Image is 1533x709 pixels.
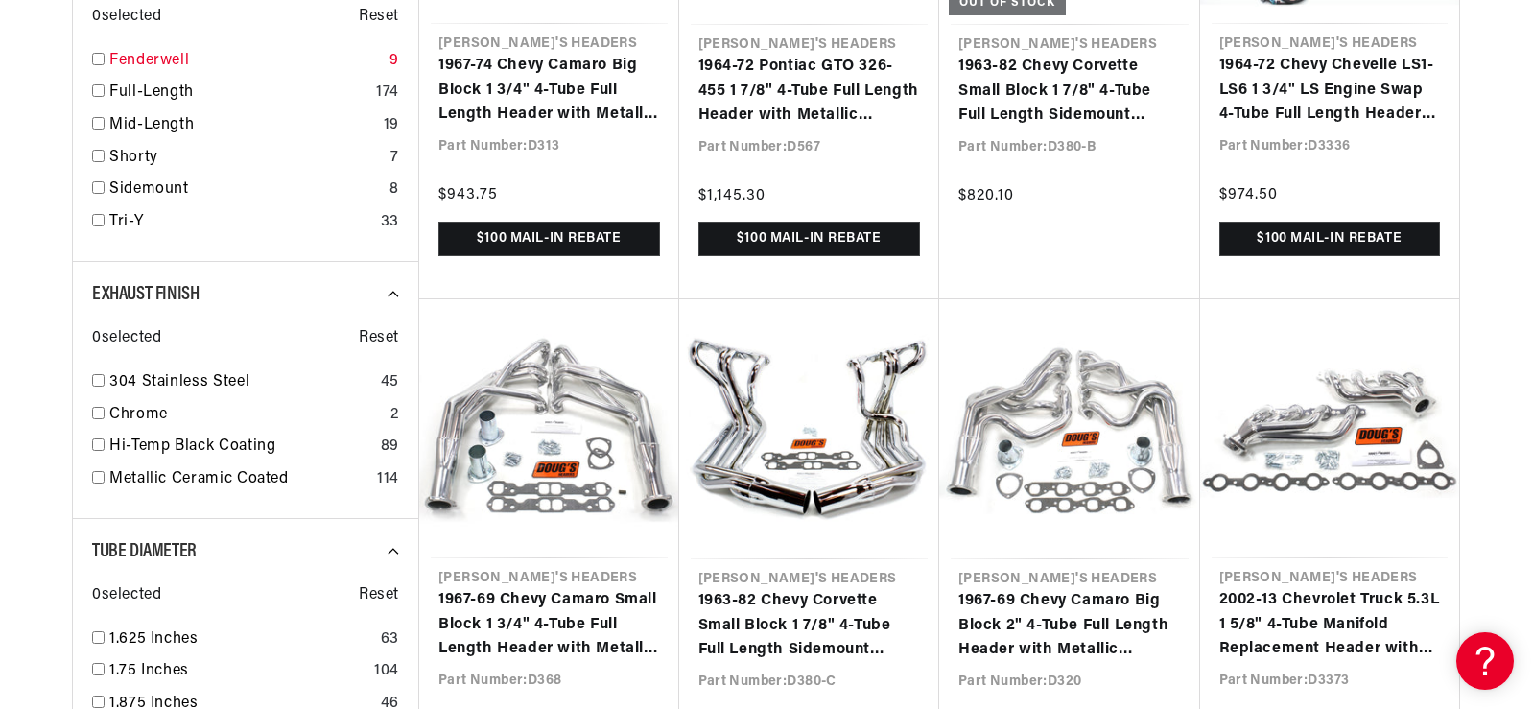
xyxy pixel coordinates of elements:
a: 1964-72 Chevy Chevelle LS1-LS6 1 3/4" LS Engine Swap 4-Tube Full Length Header with Metallic Cera... [1219,54,1441,128]
a: 1967-69 Chevy Camaro Big Block 2" 4-Tube Full Length Header with Metallic Ceramic Coating [958,589,1181,663]
a: Tri-Y [109,210,373,235]
a: Chrome [109,403,383,428]
div: 89 [381,435,399,460]
a: 2002-13 Chevrolet Truck 5.3L 1 5/8" 4-Tube Manifold Replacement Header with Metallic Ceramic Coating [1219,588,1441,662]
span: Reset [359,583,399,608]
a: 1963-82 Chevy Corvette Small Block 1 7/8" 4-Tube Full Length Sidemount Header with Chrome Finish [698,589,921,663]
a: Metallic Ceramic Coated [109,467,369,492]
span: Reset [359,5,399,30]
div: 33 [381,210,399,235]
a: 1.75 Inches [109,659,366,684]
a: 1.625 Inches [109,627,373,652]
div: 7 [390,146,399,171]
div: 19 [384,113,399,138]
div: 2 [390,403,399,428]
a: Full-Length [109,81,368,106]
a: 1964-72 Pontiac GTO 326-455 1 7/8" 4-Tube Full Length Header with Metallic Ceramic Coating [698,55,921,129]
div: 174 [376,81,399,106]
div: 114 [377,467,399,492]
div: 8 [389,177,399,202]
span: Tube Diameter [92,542,197,561]
span: Exhaust Finish [92,285,199,304]
div: 9 [389,49,399,74]
div: 104 [374,659,399,684]
div: 45 [381,370,399,395]
a: Hi-Temp Black Coating [109,435,373,460]
a: 1967-74 Chevy Camaro Big Block 1 3/4" 4-Tube Full Length Header with Metallic Ceramic Coating [438,54,660,128]
a: 1967-69 Chevy Camaro Small Block 1 3/4" 4-Tube Full Length Header with Metallic Ceramic Coating [438,588,660,662]
span: Reset [359,326,399,351]
a: 1963-82 Chevy Corvette Small Block 1 7/8" 4-Tube Full Length Sidemount Header with Hi-Temp Black ... [958,55,1181,129]
a: 304 Stainless Steel [109,370,373,395]
span: 0 selected [92,326,161,351]
span: 0 selected [92,583,161,608]
span: 0 selected [92,5,161,30]
div: 63 [381,627,399,652]
a: Sidemount [109,177,382,202]
a: Shorty [109,146,383,171]
a: Mid-Length [109,113,376,138]
a: Fenderwell [109,49,382,74]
